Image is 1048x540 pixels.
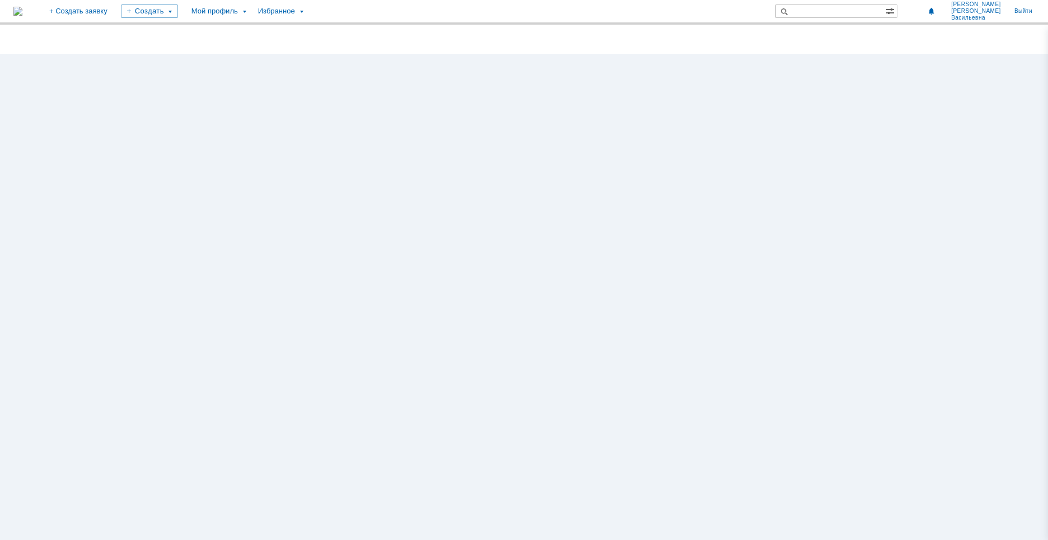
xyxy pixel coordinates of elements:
span: [PERSON_NAME] [951,1,1001,8]
a: Перейти на домашнюю страницу [13,7,22,16]
span: Васильевна [951,15,1001,21]
span: [PERSON_NAME] [951,8,1001,15]
div: Создать [121,4,178,18]
img: logo [13,7,22,16]
span: Расширенный поиск [886,5,897,16]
